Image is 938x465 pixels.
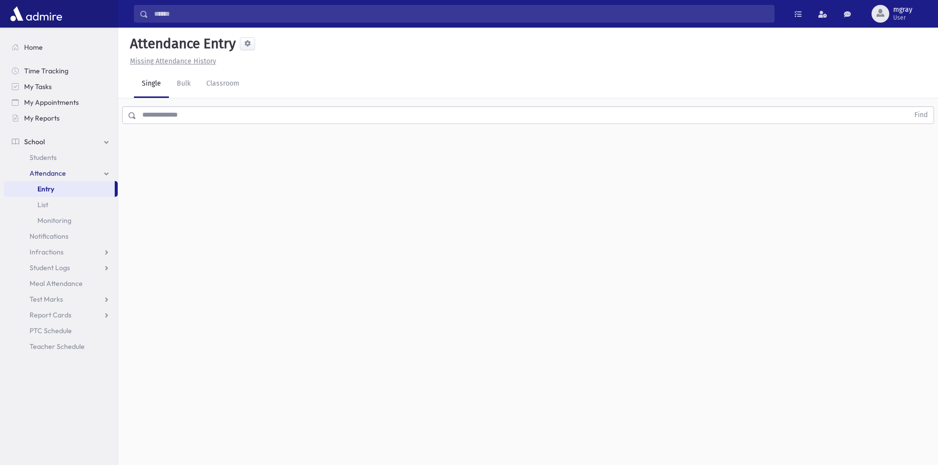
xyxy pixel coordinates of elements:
a: My Appointments [4,94,118,110]
a: Student Logs [4,260,118,276]
a: Attendance [4,165,118,181]
span: Infractions [30,248,64,256]
span: Teacher Schedule [30,342,85,351]
a: Infractions [4,244,118,260]
span: mgray [893,6,912,14]
span: Meal Attendance [30,279,83,288]
span: Students [30,153,57,162]
h5: Attendance Entry [126,35,236,52]
button: Find [908,107,934,124]
span: Time Tracking [24,66,68,75]
span: User [893,14,912,22]
img: AdmirePro [8,4,65,24]
a: Monitoring [4,213,118,228]
span: Home [24,43,43,52]
a: School [4,134,118,150]
span: Report Cards [30,310,71,319]
u: Missing Attendance History [130,57,216,65]
span: Notifications [30,232,68,241]
span: Entry [37,185,54,193]
a: Time Tracking [4,63,118,79]
a: Single [134,70,169,98]
a: List [4,197,118,213]
span: Student Logs [30,263,70,272]
a: Bulk [169,70,198,98]
a: Home [4,39,118,55]
a: Report Cards [4,307,118,323]
a: My Reports [4,110,118,126]
a: Students [4,150,118,165]
span: My Reports [24,114,60,123]
a: PTC Schedule [4,323,118,339]
a: Meal Attendance [4,276,118,291]
span: Monitoring [37,216,71,225]
span: School [24,137,45,146]
a: Notifications [4,228,118,244]
span: Attendance [30,169,66,178]
span: List [37,200,48,209]
a: Test Marks [4,291,118,307]
a: Classroom [198,70,247,98]
span: My Appointments [24,98,79,107]
span: My Tasks [24,82,52,91]
span: Test Marks [30,295,63,304]
a: My Tasks [4,79,118,94]
a: Entry [4,181,115,197]
a: Missing Attendance History [126,57,216,65]
a: Teacher Schedule [4,339,118,354]
span: PTC Schedule [30,326,72,335]
input: Search [148,5,774,23]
